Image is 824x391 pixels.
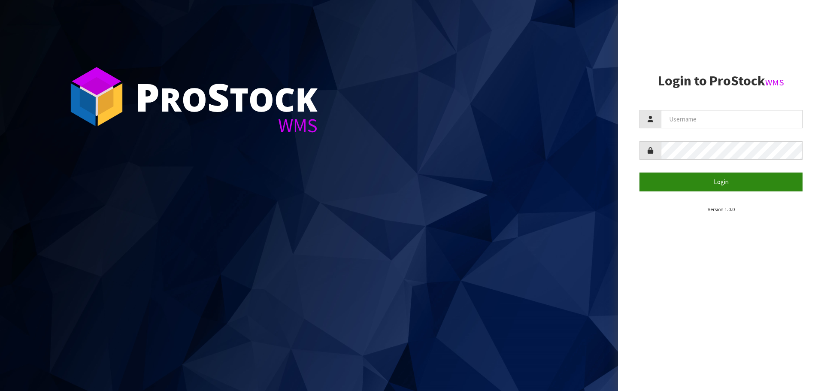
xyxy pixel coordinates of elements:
[661,110,803,128] input: Username
[207,70,230,123] span: S
[765,77,784,88] small: WMS
[639,173,803,191] button: Login
[135,77,318,116] div: ro tock
[135,116,318,135] div: WMS
[64,64,129,129] img: ProStock Cube
[135,70,160,123] span: P
[708,206,735,212] small: Version 1.0.0
[639,73,803,88] h2: Login to ProStock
